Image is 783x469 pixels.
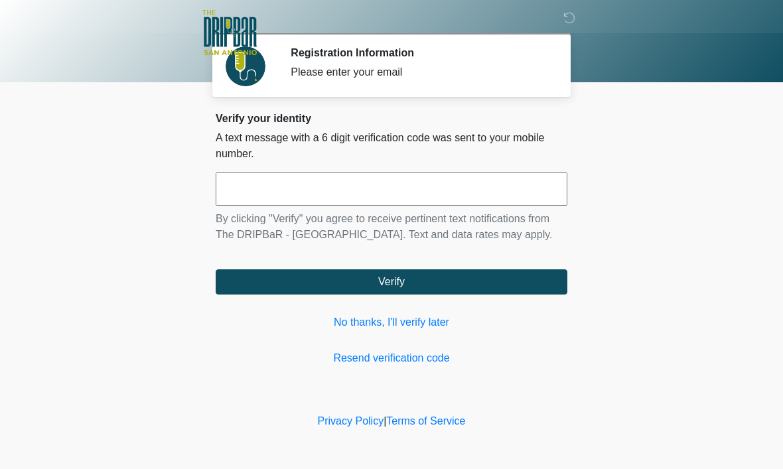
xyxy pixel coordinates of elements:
button: Verify [216,269,567,295]
img: Agent Avatar [226,46,265,86]
h2: Verify your identity [216,112,567,125]
a: Resend verification code [216,350,567,366]
img: The DRIPBaR - San Antonio Fossil Creek Logo [202,10,257,56]
p: By clicking "Verify" you agree to receive pertinent text notifications from The DRIPBaR - [GEOGRA... [216,211,567,243]
p: A text message with a 6 digit verification code was sent to your mobile number. [216,130,567,162]
div: Please enter your email [291,64,547,80]
a: Terms of Service [386,415,465,427]
a: Privacy Policy [318,415,384,427]
a: No thanks, I'll verify later [216,314,567,330]
a: | [384,415,386,427]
